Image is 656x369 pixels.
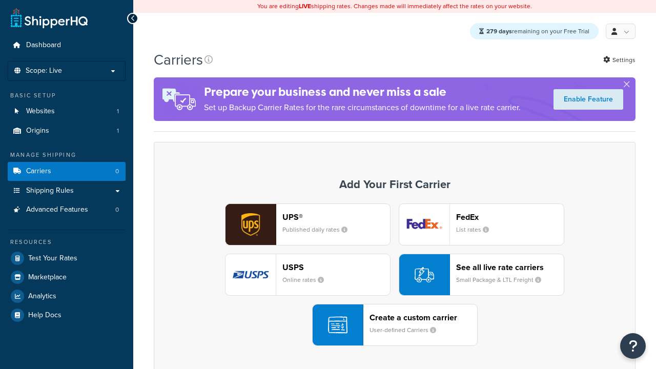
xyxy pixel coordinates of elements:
[26,187,74,195] span: Shipping Rules
[115,206,119,214] span: 0
[470,23,599,39] div: remaining on your Free Trial
[299,2,311,11] b: LIVE
[11,8,88,28] a: ShipperHQ Home
[282,262,390,272] header: USPS
[8,181,126,200] a: Shipping Rules
[328,315,347,335] img: icon-carrier-custom-c93b8a24.svg
[399,203,564,245] button: fedEx logoFedExList rates
[225,254,391,296] button: usps logoUSPSOnline rates
[26,167,51,176] span: Carriers
[28,292,56,301] span: Analytics
[8,151,126,159] div: Manage Shipping
[26,41,61,50] span: Dashboard
[370,313,477,322] header: Create a custom carrier
[370,325,444,335] small: User-defined Carriers
[225,254,276,295] img: usps logo
[26,206,88,214] span: Advanced Features
[8,121,126,140] a: Origins 1
[456,212,564,222] header: FedEx
[154,77,204,121] img: ad-rules-rateshop-fe6ec290ccb7230408bd80ed9643f0289d75e0ffd9eb532fc0e269fcd187b520.png
[8,268,126,286] a: Marketplace
[399,204,449,245] img: fedEx logo
[8,36,126,55] a: Dashboard
[456,262,564,272] header: See all live rate carriers
[8,200,126,219] li: Advanced Features
[8,249,126,268] a: Test Your Rates
[28,311,61,320] span: Help Docs
[225,203,391,245] button: ups logoUPS®Published daily rates
[603,53,635,67] a: Settings
[553,89,623,110] a: Enable Feature
[26,107,55,116] span: Websites
[8,287,126,305] a: Analytics
[8,306,126,324] a: Help Docs
[26,67,62,75] span: Scope: Live
[28,254,77,263] span: Test Your Rates
[8,102,126,121] a: Websites 1
[115,167,119,176] span: 0
[8,102,126,121] li: Websites
[620,333,646,359] button: Open Resource Center
[282,225,356,234] small: Published daily rates
[165,178,625,191] h3: Add Your First Carrier
[8,162,126,181] a: Carriers 0
[26,127,49,135] span: Origins
[8,238,126,247] div: Resources
[117,127,119,135] span: 1
[486,27,512,36] strong: 279 days
[117,107,119,116] span: 1
[8,162,126,181] li: Carriers
[28,273,67,282] span: Marketplace
[312,304,478,346] button: Create a custom carrierUser-defined Carriers
[8,200,126,219] a: Advanced Features 0
[8,121,126,140] li: Origins
[8,91,126,100] div: Basic Setup
[282,212,390,222] header: UPS®
[415,265,434,284] img: icon-carrier-liverate-becf4550.svg
[204,100,521,115] p: Set up Backup Carrier Rates for the rare circumstances of downtime for a live rate carrier.
[456,225,497,234] small: List rates
[456,275,549,284] small: Small Package & LTL Freight
[282,275,332,284] small: Online rates
[225,204,276,245] img: ups logo
[154,50,203,70] h1: Carriers
[399,254,564,296] button: See all live rate carriersSmall Package & LTL Freight
[204,84,521,100] h4: Prepare your business and never miss a sale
